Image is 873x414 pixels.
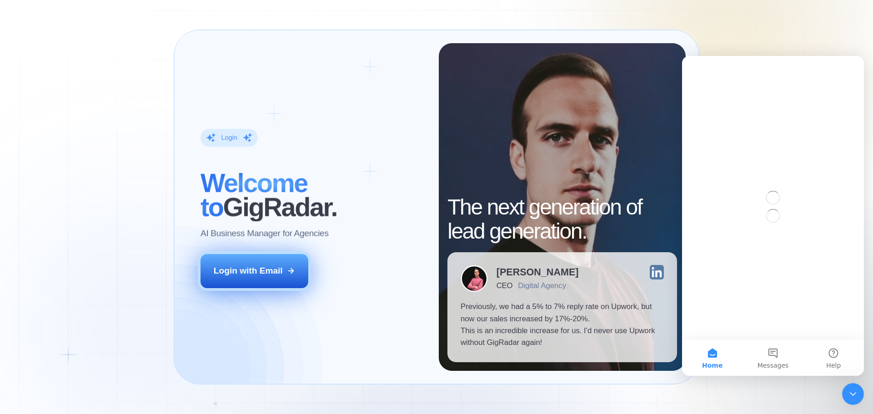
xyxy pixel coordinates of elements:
h2: The next generation of lead generation. [447,195,677,244]
div: Login with Email [214,265,283,277]
p: Previously, we had a 5% to 7% reply rate on Upwork, but now our sales increased by 17%-20%. This ... [461,301,664,349]
span: Welcome to [201,168,307,221]
div: CEO [497,281,512,290]
iframe: Intercom live chat [682,56,864,376]
div: Digital Agency [518,281,566,290]
iframe: Intercom live chat [842,383,864,405]
p: AI Business Manager for Agencies [201,228,329,239]
button: Login with Email [201,254,309,288]
div: Login [221,134,237,142]
h2: ‍ GigRadar. [201,171,426,219]
div: [PERSON_NAME] [497,267,579,277]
